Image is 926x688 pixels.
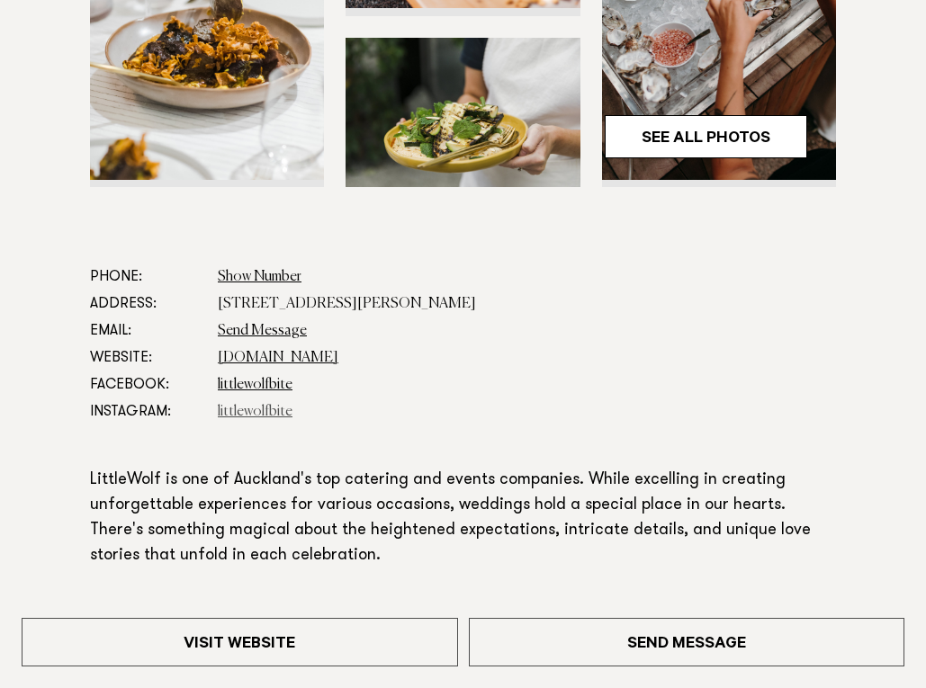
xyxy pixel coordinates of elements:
[218,378,292,392] a: littlewolfbite
[90,290,203,317] dt: Address:
[218,324,307,338] a: Send Message
[90,344,203,371] dt: Website:
[218,290,836,317] dd: [STREET_ADDRESS][PERSON_NAME]
[90,398,203,425] dt: Instagram:
[218,351,338,365] a: [DOMAIN_NAME]
[605,115,807,158] a: See All Photos
[218,405,292,419] a: littlewolfbite
[22,618,458,666] a: Visit Website
[469,618,905,666] a: Send Message
[218,270,301,284] a: Show Number
[90,317,203,344] dt: Email:
[90,371,203,398] dt: Facebook:
[90,264,203,290] dt: Phone:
